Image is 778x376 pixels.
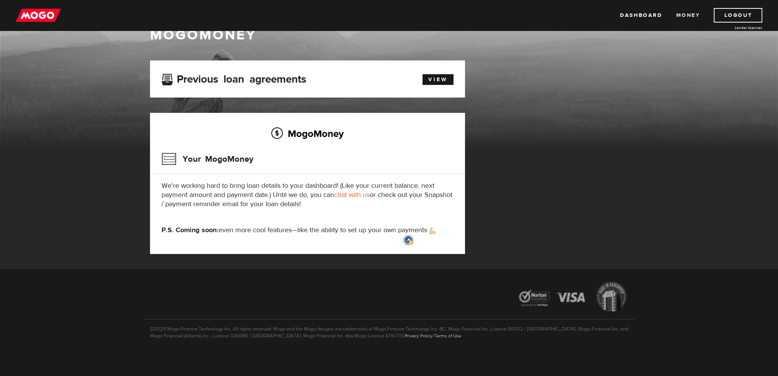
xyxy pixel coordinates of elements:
[512,276,634,319] img: legal-icons-92a2ffecb4d32d839781d1b4e4802d7b.png
[714,8,762,23] a: Logout
[404,333,432,339] a: Privacy Policy
[705,25,762,31] a: Lender licences
[161,149,253,169] h3: Your MogoMoney
[161,226,453,235] p: even more cool features—like the ability to set up your own payments
[334,190,370,199] a: chat with us
[161,226,219,234] strong: P.S. Coming soon:
[620,8,662,23] a: Dashboard
[161,181,453,209] p: We're working hard to bring loan details to your dashboard! (Like your current balance, next paym...
[676,8,700,23] a: Money
[161,125,453,142] h2: MogoMoney
[625,198,778,376] iframe: LiveChat chat widget
[16,8,61,23] img: mogo_logo-11ee424be714fa7cbb0f0f49df9e16ec.png
[434,333,461,339] a: Terms of Use
[429,228,435,234] img: strong arm emoji
[150,27,628,43] h1: MogoMoney
[144,319,634,339] p: ©2025 Mogo Finance Technology Inc. All rights reserved. Mogo and the Mogo designs are trademarks ...
[161,73,306,83] h3: Previous loan agreements
[422,74,453,85] a: View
